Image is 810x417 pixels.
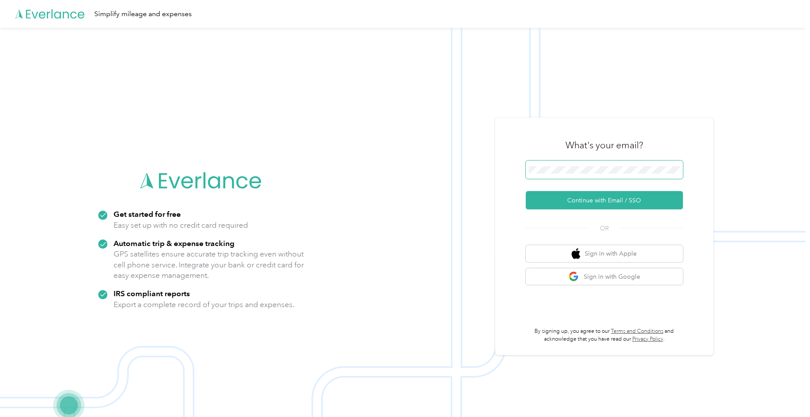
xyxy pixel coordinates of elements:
[565,139,643,151] h3: What's your email?
[526,328,683,343] p: By signing up, you agree to our and acknowledge that you have read our .
[572,248,580,259] img: apple logo
[114,299,294,310] p: Export a complete record of your trips and expenses.
[114,249,304,281] p: GPS satellites ensure accurate trip tracking even without cell phone service. Integrate your bank...
[589,224,620,233] span: OR
[569,271,579,282] img: google logo
[114,220,248,231] p: Easy set up with no credit card required
[611,328,663,335] a: Terms and Conditions
[114,209,181,219] strong: Get started for free
[94,9,192,20] div: Simplify mileage and expenses
[632,336,663,342] a: Privacy Policy
[526,268,683,285] button: google logoSign in with Google
[526,245,683,262] button: apple logoSign in with Apple
[114,239,234,248] strong: Automatic trip & expense tracking
[114,289,190,298] strong: IRS compliant reports
[526,191,683,209] button: Continue with Email / SSO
